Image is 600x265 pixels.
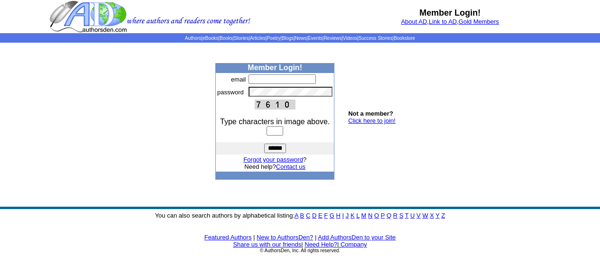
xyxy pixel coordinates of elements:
a: Stories [234,36,249,41]
a: Z [441,212,445,219]
a: X [430,212,434,219]
font: email [231,76,246,83]
a: Gold Members [459,18,499,25]
font: ? [243,156,306,163]
font: , , [401,18,499,25]
a: Blogs [282,36,294,41]
a: Authors [185,36,201,41]
a: Q [387,212,391,219]
a: News [295,36,307,41]
a: L [356,212,360,219]
a: S [399,212,404,219]
a: Forgot your password [243,156,303,163]
a: Success Stories [359,36,393,41]
a: About AD [401,18,427,25]
a: P [381,212,385,219]
a: G [330,212,334,219]
font: © AuthorsDen, Inc. All rights reserved. [260,248,340,253]
a: Need Help? [305,241,337,248]
font: Need help? [244,163,305,170]
a: B [300,212,305,219]
a: R [393,212,397,219]
a: Reviews [323,36,342,41]
a: Y [435,212,439,219]
a: T [405,212,409,219]
font: password [217,89,244,96]
a: Add AuthorsDen to your Site [318,234,396,241]
b: Member Login! [248,64,302,72]
a: W [422,212,428,219]
b: Not a member? [348,110,393,117]
a: J [346,212,349,219]
a: eBooks [203,36,218,41]
a: Videos [343,36,357,41]
a: Events [308,36,323,41]
a: Click here to join! [348,117,396,124]
a: H [336,212,341,219]
a: N [368,212,372,219]
a: V [416,212,421,219]
font: | [301,241,303,248]
a: O [374,212,379,219]
a: Poetry [267,36,280,41]
a: U [410,212,415,219]
a: F [324,212,328,219]
font: You can also search authors by alphabetical listing: [155,212,445,219]
a: M [361,212,367,219]
a: E [318,212,323,219]
font: | [315,234,316,241]
font: | [253,234,255,241]
a: Share us with our friends [233,241,301,248]
b: Member Login! [419,8,480,18]
a: A [295,212,298,219]
a: D [312,212,316,219]
a: Company [341,241,367,248]
a: C [306,212,310,219]
img: This Is CAPTCHA Image [255,100,295,110]
a: New to AuthorsDen? [257,234,313,241]
a: I [342,212,344,219]
a: Bookstore [394,36,415,41]
a: Featured Authors [204,234,252,241]
a: Contact us [276,163,305,170]
a: Articles [250,36,266,41]
a: Link to AD [429,18,457,25]
font: Type characters in image above. [220,118,330,126]
a: K [351,212,355,219]
a: Books [220,36,233,41]
span: | | | | | | | | | | | | [185,36,415,41]
font: | [337,241,367,248]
